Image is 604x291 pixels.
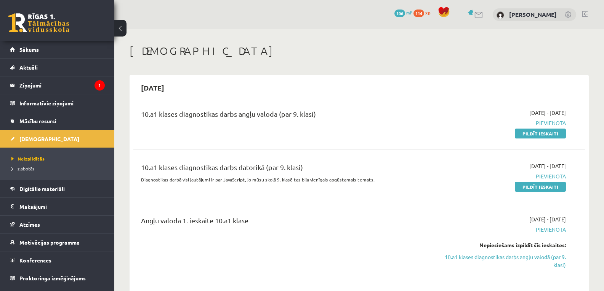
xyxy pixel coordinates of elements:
[141,109,420,123] div: 10.a1 klases diagnostikas darbs angļu valodā (par 9. klasi)
[413,10,434,16] a: 114 xp
[10,251,105,269] a: Konferences
[10,269,105,287] a: Proktoringa izmēģinājums
[10,130,105,148] a: [DEMOGRAPHIC_DATA]
[141,162,420,176] div: 10.a1 klases diagnostikas darbs datorikā (par 9. klasi)
[141,176,420,183] p: Diagnostikas darbā visi jautājumi ir par JavaScript, jo mūsu skolā 9. klasē tas bija vienīgais ap...
[432,172,566,180] span: Pievienota
[529,162,566,170] span: [DATE] - [DATE]
[10,180,105,197] a: Digitālie materiāli
[11,165,34,172] span: Izlabotās
[529,215,566,223] span: [DATE] - [DATE]
[515,129,566,138] a: Pildīt ieskaiti
[11,155,107,162] a: Neizpildītās
[10,216,105,233] a: Atzīmes
[19,198,105,215] legend: Maksājumi
[19,118,56,124] span: Mācību resursi
[432,253,566,269] a: 10.a1 klases diagnostikas darbs angļu valodā (par 9. klasi)
[19,239,80,246] span: Motivācijas programma
[19,94,105,112] legend: Informatīvie ziņojumi
[509,11,557,18] a: [PERSON_NAME]
[10,41,105,58] a: Sākums
[19,221,40,228] span: Atzīmes
[10,76,105,94] a: Ziņojumi1
[95,80,105,91] i: 1
[19,185,65,192] span: Digitālie materiāli
[130,45,589,57] h1: [DEMOGRAPHIC_DATA]
[10,198,105,215] a: Maksājumi
[133,79,172,97] h2: [DATE]
[19,275,86,281] span: Proktoringa izmēģinājums
[413,10,424,17] span: 114
[529,109,566,117] span: [DATE] - [DATE]
[19,135,79,142] span: [DEMOGRAPHIC_DATA]
[8,13,69,32] a: Rīgas 1. Tālmācības vidusskola
[425,10,430,16] span: xp
[497,11,504,19] img: Dana Blaumane
[394,10,405,17] span: 106
[19,64,38,71] span: Aktuāli
[406,10,412,16] span: mP
[11,165,107,172] a: Izlabotās
[10,59,105,76] a: Aktuāli
[19,76,105,94] legend: Ziņojumi
[10,234,105,251] a: Motivācijas programma
[141,215,420,229] div: Angļu valoda 1. ieskaite 10.a1 klase
[11,156,45,162] span: Neizpildītās
[432,241,566,249] div: Nepieciešams izpildīt šīs ieskaites:
[10,94,105,112] a: Informatīvie ziņojumi
[19,257,51,264] span: Konferences
[515,182,566,192] a: Pildīt ieskaiti
[10,112,105,130] a: Mācību resursi
[19,46,39,53] span: Sākums
[394,10,412,16] a: 106 mP
[432,119,566,127] span: Pievienota
[432,226,566,234] span: Pievienota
